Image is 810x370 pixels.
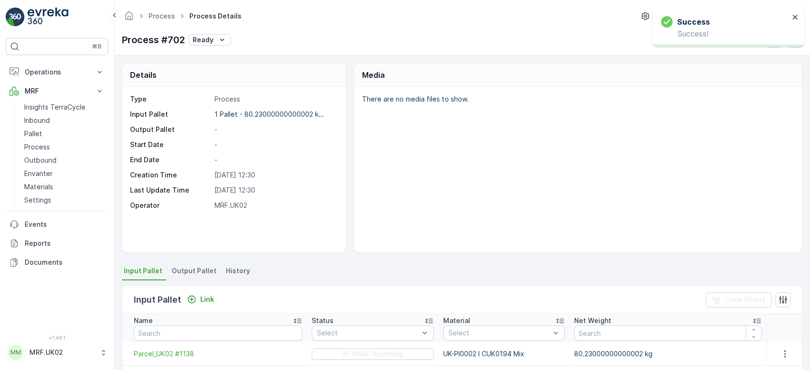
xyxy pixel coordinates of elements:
[24,116,50,125] p: Inbound
[24,156,56,165] p: Outbound
[214,155,335,165] p: -
[20,127,108,140] a: Pallet
[130,201,211,210] p: Operator
[20,167,108,180] a: Envanter
[134,293,181,306] p: Input Pallet
[343,349,402,359] p: In stock-Incoming
[24,195,51,205] p: Settings
[20,140,108,154] a: Process
[28,8,68,27] img: logo_light-DOdMpM7g.png
[448,328,550,338] p: Select
[6,215,108,234] a: Events
[124,14,134,22] a: Homepage
[25,86,89,96] p: MRF
[122,33,185,47] p: Process #702
[130,110,211,119] p: Input Pallet
[172,266,216,276] span: Output Pallet
[24,102,85,112] p: Insights TerraCycle
[6,82,108,101] button: MRF
[438,342,569,365] td: UK-PI0002 I CUK0194 Mix
[214,140,335,149] p: -
[8,345,23,360] div: MM
[24,169,53,178] p: Envanter
[200,295,214,304] p: Link
[6,63,108,82] button: Operations
[24,182,53,192] p: Materials
[183,294,218,305] button: Link
[6,253,108,272] a: Documents
[25,220,104,229] p: Events
[214,201,335,210] p: MRF.UK02
[130,170,211,180] p: Creation Time
[124,266,162,276] span: Input Pallet
[20,114,108,127] a: Inbound
[574,316,611,325] p: Net Weight
[149,12,175,20] a: Process
[92,43,102,50] p: ⌘B
[20,194,108,207] a: Settings
[25,239,104,248] p: Reports
[706,292,772,307] button: Clear Filters
[312,348,433,360] button: In stock-Incoming
[6,234,108,253] a: Reports
[443,316,470,325] p: Material
[25,258,104,267] p: Documents
[214,94,335,104] p: Process
[677,16,710,28] h3: Success
[725,295,766,305] p: Clear Filters
[20,180,108,194] a: Materials
[214,125,335,134] p: -
[661,29,789,38] p: Success!
[6,342,108,362] button: MMMRF.UK02
[134,316,153,325] p: Name
[130,69,157,81] p: Details
[24,142,50,152] p: Process
[20,154,108,167] a: Outbound
[214,110,324,118] p: 1 Pallet - 80.23000000000002 k...
[25,67,89,77] p: Operations
[130,94,211,104] p: Type
[189,34,231,46] button: Ready
[20,101,108,114] a: Insights TerraCycle
[29,348,95,357] p: MRF.UK02
[24,129,42,139] p: Pallet
[317,328,419,338] p: Select
[193,35,214,45] p: Ready
[312,316,334,325] p: Status
[574,325,762,341] input: Search
[6,8,25,27] img: logo
[130,155,211,165] p: End Date
[134,349,302,359] a: Parcel_UK02 #1138
[569,342,767,365] td: 80.23000000000002 kg
[362,94,792,104] p: There are no media files to show.
[362,69,385,81] p: Media
[130,140,211,149] p: Start Date
[792,13,799,22] button: close
[187,11,243,21] span: Process Details
[214,185,335,195] p: [DATE] 12:30
[6,335,108,341] span: v 1.48.1
[134,325,302,341] input: Search
[226,266,250,276] span: History
[214,170,335,180] p: [DATE] 12:30
[130,125,211,134] p: Output Pallet
[130,185,211,195] p: Last Update Time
